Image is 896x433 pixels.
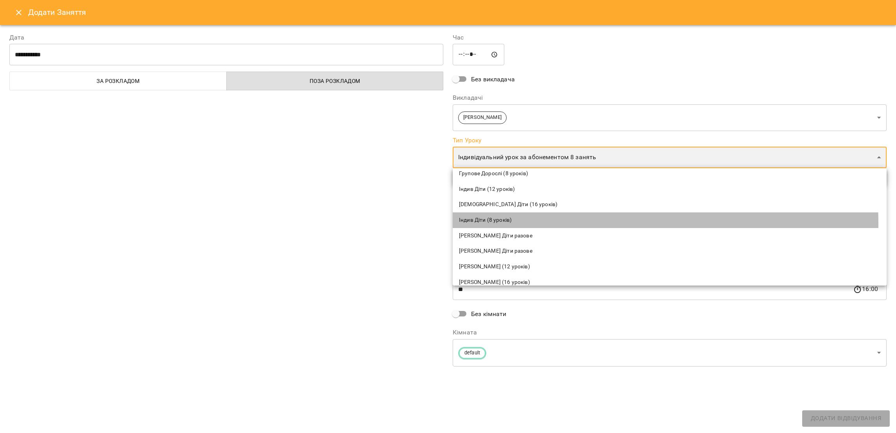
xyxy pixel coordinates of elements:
[459,216,880,224] span: Індив Діти (8 уроків)
[459,170,880,178] span: Групове Дорослі (8 уроків)
[459,201,880,208] span: [DEMOGRAPHIC_DATA] Діти (16 уроків)
[459,278,880,286] span: [PERSON_NAME] (16 уроків)
[459,185,880,193] span: Індив Діти (12 уроків)
[459,263,880,271] span: [PERSON_NAME] (12 уроків)
[459,247,880,255] span: [PERSON_NAME] Діти разове
[459,232,880,240] span: [PERSON_NAME] Діти разове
